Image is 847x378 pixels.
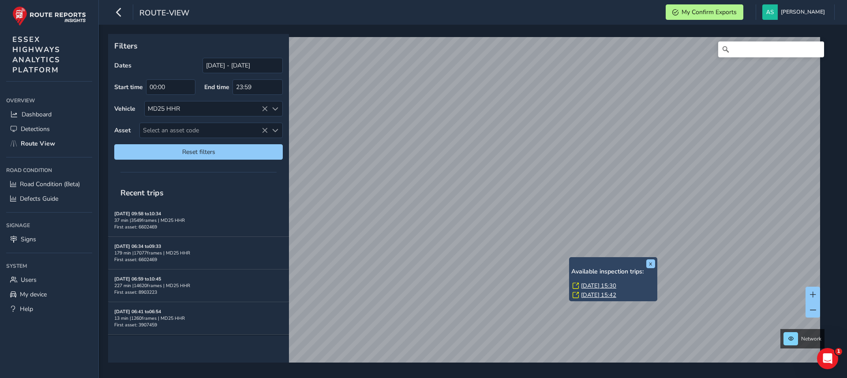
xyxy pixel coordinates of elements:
[646,259,655,268] button: x
[114,61,131,70] label: Dates
[6,219,92,232] div: Signage
[6,232,92,247] a: Signs
[114,126,131,135] label: Asset
[204,83,229,91] label: End time
[145,101,268,116] div: MD25 HHR
[12,34,60,75] span: ESSEX HIGHWAYS ANALYTICS PLATFORM
[20,290,47,299] span: My device
[21,235,36,243] span: Signs
[114,322,157,328] span: First asset: 3907459
[114,256,157,263] span: First asset: 6602469
[114,144,283,160] button: Reset filters
[111,37,820,373] canvas: Map
[762,4,828,20] button: [PERSON_NAME]
[571,268,655,276] h6: Available inspection trips:
[20,305,33,313] span: Help
[817,348,838,369] iframe: Intercom live chat
[6,94,92,107] div: Overview
[114,243,161,250] strong: [DATE] 06:34 to 09:33
[6,259,92,273] div: System
[682,8,737,16] span: My Confirm Exports
[114,40,283,52] p: Filters
[6,273,92,287] a: Users
[114,181,170,204] span: Recent trips
[6,136,92,151] a: Route View
[6,287,92,302] a: My device
[114,83,143,91] label: Start time
[268,123,282,138] div: Select an asset code
[140,123,268,138] span: Select an asset code
[718,41,824,57] input: Search
[114,217,283,224] div: 37 min | 3549 frames | MD25 HHR
[121,148,276,156] span: Reset filters
[581,291,616,299] a: [DATE] 15:42
[801,335,821,342] span: Network
[6,177,92,191] a: Road Condition (Beta)
[762,4,778,20] img: diamond-layout
[114,308,161,315] strong: [DATE] 06:41 to 06:54
[6,191,92,206] a: Defects Guide
[835,348,842,355] span: 1
[22,110,52,119] span: Dashboard
[666,4,743,20] button: My Confirm Exports
[114,282,283,289] div: 227 min | 14620 frames | MD25 HHR
[6,164,92,177] div: Road Condition
[114,105,135,113] label: Vehicle
[20,180,80,188] span: Road Condition (Beta)
[21,125,50,133] span: Detections
[114,276,161,282] strong: [DATE] 06:59 to 10:45
[12,6,86,26] img: rr logo
[21,276,37,284] span: Users
[114,289,157,296] span: First asset: 8903223
[114,250,283,256] div: 179 min | 17077 frames | MD25 HHR
[581,282,616,290] a: [DATE] 15:30
[6,122,92,136] a: Detections
[114,224,157,230] span: First asset: 6602469
[20,195,58,203] span: Defects Guide
[21,139,55,148] span: Route View
[114,210,161,217] strong: [DATE] 09:58 to 10:34
[139,7,189,20] span: route-view
[6,107,92,122] a: Dashboard
[781,4,825,20] span: [PERSON_NAME]
[6,302,92,316] a: Help
[114,315,283,322] div: 13 min | 1260 frames | MD25 HHR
